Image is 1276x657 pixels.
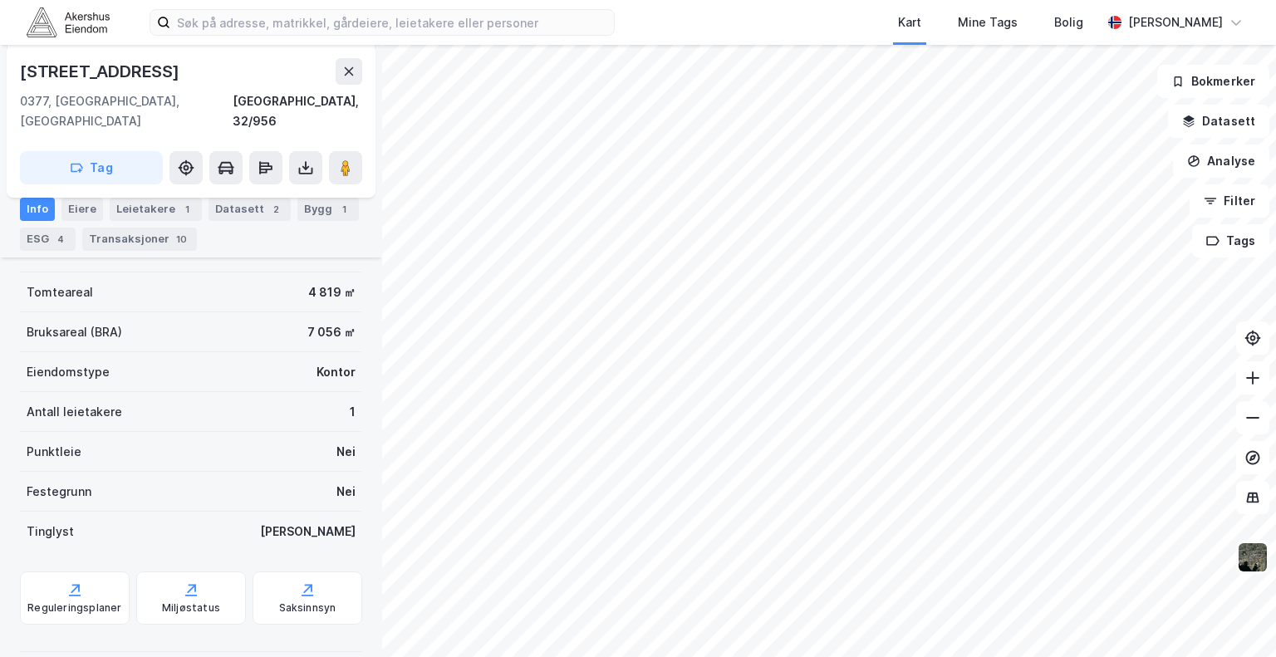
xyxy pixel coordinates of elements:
[1237,542,1269,573] img: 9k=
[20,198,55,221] div: Info
[61,198,103,221] div: Eiere
[162,601,220,615] div: Miljøstatus
[209,198,291,221] div: Datasett
[1173,145,1269,178] button: Analyse
[350,402,356,422] div: 1
[308,282,356,302] div: 4 819 ㎡
[267,201,284,218] div: 2
[1128,12,1223,32] div: [PERSON_NAME]
[336,201,352,218] div: 1
[20,58,183,85] div: [STREET_ADDRESS]
[27,601,121,615] div: Reguleringsplaner
[1168,105,1269,138] button: Datasett
[317,362,356,382] div: Kontor
[27,362,110,382] div: Eiendomstype
[27,322,122,342] div: Bruksareal (BRA)
[233,91,362,131] div: [GEOGRAPHIC_DATA], 32/956
[170,10,614,35] input: Søk på adresse, matrikkel, gårdeiere, leietakere eller personer
[1190,184,1269,218] button: Filter
[82,228,197,251] div: Transaksjoner
[27,7,110,37] img: akershus-eiendom-logo.9091f326c980b4bce74ccdd9f866810c.svg
[27,402,122,422] div: Antall leietakere
[1157,65,1269,98] button: Bokmerker
[898,12,921,32] div: Kart
[179,201,195,218] div: 1
[958,12,1018,32] div: Mine Tags
[1192,224,1269,257] button: Tags
[52,231,69,248] div: 4
[307,322,356,342] div: 7 056 ㎡
[297,198,359,221] div: Bygg
[110,198,202,221] div: Leietakere
[1193,577,1276,657] iframe: Chat Widget
[20,151,163,184] button: Tag
[336,442,356,462] div: Nei
[279,601,336,615] div: Saksinnsyn
[20,91,233,131] div: 0377, [GEOGRAPHIC_DATA], [GEOGRAPHIC_DATA]
[1193,577,1276,657] div: Kontrollprogram for chat
[1054,12,1083,32] div: Bolig
[173,231,190,248] div: 10
[260,522,356,542] div: [PERSON_NAME]
[27,522,74,542] div: Tinglyst
[27,482,91,502] div: Festegrunn
[27,282,93,302] div: Tomteareal
[27,442,81,462] div: Punktleie
[336,482,356,502] div: Nei
[20,228,76,251] div: ESG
